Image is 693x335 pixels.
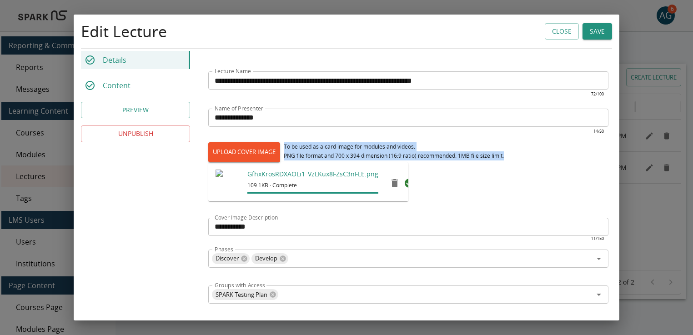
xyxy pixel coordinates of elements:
[545,23,579,40] button: Close
[212,253,242,264] span: Discover
[81,51,190,95] div: Lecture Builder Tabs
[247,170,378,179] p: GfhxKrosRDXAOLi1_VzLKux8FZsC3nFLE.png
[593,252,605,265] button: Open
[215,105,263,112] label: Name of Presenter
[216,170,243,197] img: https://sparklms-mediaproductionbucket-ttjvcbkz8ul7.s3.amazonaws.com/mimg/02a651113c134b5d81cb3b1...
[81,102,190,119] button: Preview
[208,142,280,162] label: UPLOAD COVER IMAGE
[247,192,378,194] span: File upload progress
[103,55,126,65] p: Details
[251,253,288,264] div: Develop
[583,23,612,40] button: Save
[212,290,271,300] span: SPARK Testing Plan
[81,126,190,143] button: UNPUBLISH
[284,142,504,160] div: To be used as a card image for modules and videos. PNG file format and 700 x 394 dimension (16:9 ...
[247,181,378,190] span: 109.1KB · Complete
[103,80,131,91] p: Content
[215,67,251,75] label: Lecture Name
[212,289,278,300] div: SPARK Testing Plan
[215,214,278,221] label: Cover Image Description
[593,288,605,301] button: Open
[212,253,250,264] div: Discover
[215,281,265,289] label: Groups with Access
[215,245,233,253] label: Phases
[386,174,404,192] button: remove
[81,22,167,41] h4: Edit Lecture
[251,253,281,264] span: Develop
